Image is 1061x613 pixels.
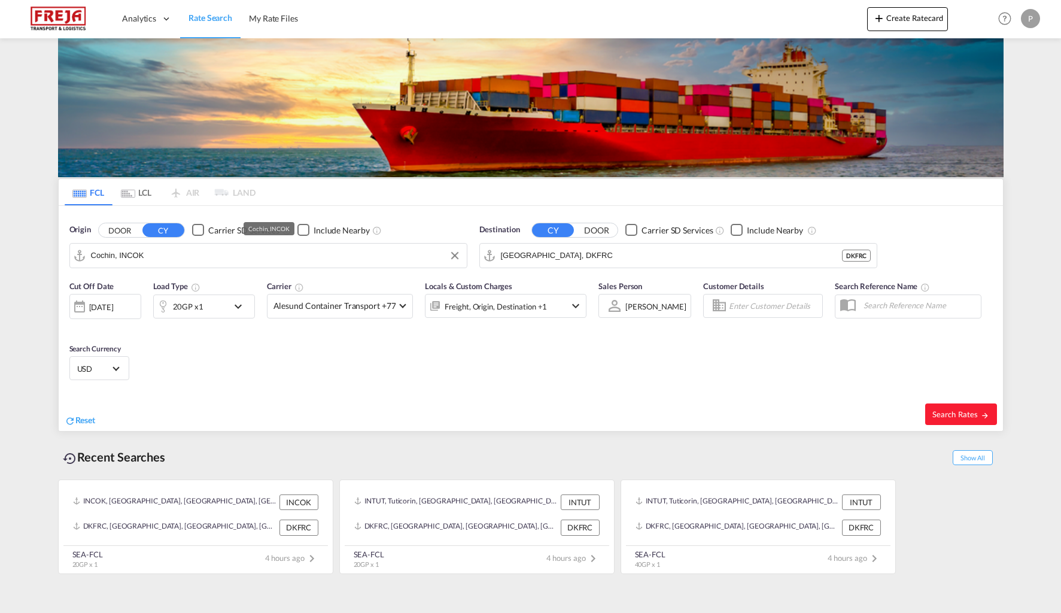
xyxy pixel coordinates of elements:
[1021,9,1040,28] div: P
[842,520,881,535] div: DKFRC
[731,224,803,236] md-checkbox: Checkbox No Ink
[446,247,464,265] button: Clear Input
[231,299,251,314] md-icon: icon-chevron-down
[91,247,461,265] input: Search by Port
[279,520,318,535] div: DKFRC
[995,8,1015,29] span: Help
[995,8,1021,30] div: Help
[113,179,160,205] md-tab-item: LCL
[208,224,279,236] div: Carrier SD Services
[99,223,141,237] button: DOOR
[872,11,886,25] md-icon: icon-plus 400-fg
[191,283,200,292] md-icon: icon-information-outline
[354,549,384,560] div: SEA-FCL
[621,480,896,574] recent-search-card: INTUT, Tuticorin, [GEOGRAPHIC_DATA], [GEOGRAPHIC_DATA], [GEOGRAPHIC_DATA] INTUTDKFRC, [GEOGRAPHIC...
[73,520,276,535] div: DKFRC, Fredericia, Denmark, Northern Europe, Europe
[445,298,547,315] div: Freight Origin Destination Factory Stuffing
[59,206,1003,431] div: Origin DOOR CY Checkbox No InkUnchecked: Search for CY (Container Yard) services for all selected...
[294,283,304,292] md-icon: The selected Trucker/Carrierwill be displayed in the rate results If the rates are from another f...
[953,450,992,465] span: Show All
[480,244,877,268] md-input-container: Fredericia, DKFRC
[625,302,686,311] div: [PERSON_NAME]
[925,403,997,425] button: Search Ratesicon-arrow-right
[354,560,379,568] span: 20GP x 1
[867,551,881,566] md-icon: icon-chevron-right
[142,223,184,237] button: CY
[69,224,91,236] span: Origin
[501,247,842,265] input: Search by Port
[642,224,713,236] div: Carrier SD Services
[479,224,520,236] span: Destination
[58,444,171,471] div: Recent Searches
[598,281,642,291] span: Sales Person
[339,480,615,574] recent-search-card: INTUT, Tuticorin, [GEOGRAPHIC_DATA], [GEOGRAPHIC_DATA], [GEOGRAPHIC_DATA] INTUTDKFRC, [GEOGRAPHIC...
[920,283,930,292] md-icon: Your search will be saved by the below given name
[267,281,304,291] span: Carrier
[273,300,396,312] span: Alesund Container Transport +77
[58,480,333,574] recent-search-card: INCOK, [GEOGRAPHIC_DATA], [GEOGRAPHIC_DATA], [GEOGRAPHIC_DATA], [GEOGRAPHIC_DATA] INCOKDKFRC, [GE...
[828,553,881,563] span: 4 hours ago
[858,296,981,314] input: Search Reference Name
[76,360,123,377] md-select: Select Currency: $ USDUnited States Dollar
[75,415,96,425] span: Reset
[72,549,103,560] div: SEA-FCL
[89,302,114,312] div: [DATE]
[122,13,156,25] span: Analytics
[65,415,75,426] md-icon: icon-refresh
[297,224,370,236] md-checkbox: Checkbox No Ink
[425,281,512,291] span: Locals & Custom Charges
[625,224,713,236] md-checkbox: Checkbox No Ink
[835,281,930,291] span: Search Reference Name
[314,224,370,236] div: Include Nearby
[807,226,817,235] md-icon: Unchecked: Ignores neighbouring ports when fetching rates.Checked : Includes neighbouring ports w...
[265,553,319,563] span: 4 hours ago
[18,5,99,32] img: 586607c025bf11f083711d99603023e7.png
[636,494,839,510] div: INTUT, Tuticorin, India, Indian Subcontinent, Asia Pacific
[65,414,96,427] div: icon-refreshReset
[65,179,113,205] md-tab-item: FCL
[73,494,276,510] div: INCOK, Cochin, India, Indian Subcontinent, Asia Pacific
[173,298,203,315] div: 20GP x1
[372,226,382,235] md-icon: Unchecked: Ignores neighbouring ports when fetching rates.Checked : Includes neighbouring ports w...
[635,549,665,560] div: SEA-FCL
[624,298,688,315] md-select: Sales Person: Philip Schnoor
[586,551,600,566] md-icon: icon-chevron-right
[72,560,98,568] span: 20GP x 1
[561,520,600,535] div: DKFRC
[69,318,78,334] md-datepicker: Select
[305,551,319,566] md-icon: icon-chevron-right
[747,224,803,236] div: Include Nearby
[153,281,200,291] span: Load Type
[842,494,881,510] div: INTUT
[636,520,839,535] div: DKFRC, Fredericia, Denmark, Northern Europe, Europe
[249,13,298,23] span: My Rate Files
[69,281,114,291] span: Cut Off Date
[729,297,819,315] input: Enter Customer Details
[635,560,660,568] span: 40GP x 1
[354,520,558,535] div: DKFRC, Fredericia, Denmark, Northern Europe, Europe
[65,179,256,205] md-pagination-wrapper: Use the left and right arrow keys to navigate between tabs
[69,344,121,353] span: Search Currency
[69,294,141,319] div: [DATE]
[532,223,574,237] button: CY
[354,494,558,510] div: INTUT, Tuticorin, India, Indian Subcontinent, Asia Pacific
[981,411,989,420] md-icon: icon-arrow-right
[70,244,467,268] md-input-container: Cochin, INCOK
[842,250,871,262] div: DKFRC
[153,295,255,318] div: 20GP x1icon-chevron-down
[932,409,990,419] span: Search Rates
[192,224,279,236] md-checkbox: Checkbox No Ink
[867,7,948,31] button: icon-plus 400-fgCreate Ratecard
[715,226,725,235] md-icon: Unchecked: Search for CY (Container Yard) services for all selected carriers.Checked : Search for...
[58,38,1004,177] img: LCL+%26+FCL+BACKGROUND.png
[561,494,600,510] div: INTUT
[576,223,618,237] button: DOOR
[425,294,586,318] div: Freight Origin Destination Factory Stuffingicon-chevron-down
[703,281,764,291] span: Customer Details
[568,299,583,313] md-icon: icon-chevron-down
[77,363,111,374] span: USD
[279,494,318,510] div: INCOK
[63,451,77,466] md-icon: icon-backup-restore
[189,13,232,23] span: Rate Search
